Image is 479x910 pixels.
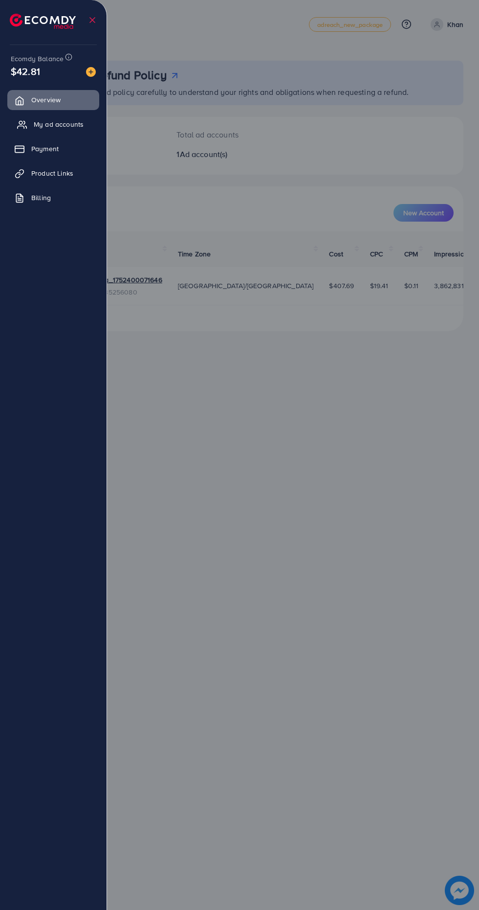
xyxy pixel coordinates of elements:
a: My ad accounts [7,114,99,134]
span: Product Links [31,168,73,178]
span: $42.81 [11,64,40,78]
a: Product Links [7,163,99,183]
span: Overview [31,95,61,105]
a: Billing [7,188,99,207]
img: logo [10,14,76,29]
a: Overview [7,90,99,110]
span: Ecomdy Balance [11,54,64,64]
span: My ad accounts [34,119,84,129]
span: Billing [31,193,51,203]
img: image [86,67,96,77]
span: Payment [31,144,59,154]
a: Payment [7,139,99,159]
